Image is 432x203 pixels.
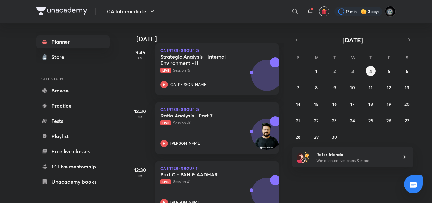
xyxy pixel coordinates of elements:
p: Session 46 [160,120,260,126]
abbr: September 5, 2025 [388,68,390,74]
abbr: Wednesday [351,54,355,60]
button: September 2, 2025 [330,66,340,76]
button: September 9, 2025 [330,82,340,92]
abbr: September 19, 2025 [387,101,391,107]
abbr: September 29, 2025 [314,134,319,140]
abbr: September 11, 2025 [369,85,373,91]
button: September 14, 2025 [293,99,303,109]
abbr: Friday [388,54,390,60]
abbr: September 3, 2025 [351,68,354,74]
abbr: September 12, 2025 [387,85,391,91]
span: [DATE] [343,36,363,44]
h5: Ratio Analysis - Part 7 [160,112,239,119]
button: CA Intermediate [103,5,160,18]
a: Company Logo [36,7,87,16]
button: September 23, 2025 [330,115,340,125]
abbr: September 25, 2025 [368,117,373,124]
button: September 20, 2025 [402,99,412,109]
p: PM [127,115,153,119]
abbr: September 26, 2025 [386,117,391,124]
button: September 21, 2025 [293,115,303,125]
abbr: September 27, 2025 [405,117,409,124]
abbr: September 28, 2025 [296,134,300,140]
abbr: September 16, 2025 [332,101,337,107]
button: September 4, 2025 [366,66,376,76]
h5: 12:30 [127,166,153,174]
button: September 29, 2025 [311,132,321,142]
button: September 18, 2025 [366,99,376,109]
a: Planner [36,35,110,48]
img: Avatar [252,63,282,94]
button: September 25, 2025 [366,115,376,125]
span: Live [160,120,171,125]
span: Live [160,68,171,73]
p: CA Inter (Group 2) [160,107,274,111]
abbr: September 4, 2025 [369,68,372,74]
a: Unacademy books [36,175,110,188]
abbr: September 10, 2025 [350,85,355,91]
button: September 27, 2025 [402,115,412,125]
p: Session 41 [160,179,260,185]
p: Win a laptop, vouchers & more [316,158,394,163]
a: Practice [36,99,110,112]
abbr: September 20, 2025 [404,101,410,107]
button: September 30, 2025 [330,132,340,142]
abbr: September 9, 2025 [333,85,336,91]
p: AM [127,56,153,60]
abbr: September 24, 2025 [350,117,355,124]
button: September 16, 2025 [330,99,340,109]
img: referral [297,151,310,163]
button: September 7, 2025 [293,82,303,92]
button: September 5, 2025 [384,66,394,76]
img: avatar [321,9,327,14]
h5: 9:45 [127,48,153,56]
abbr: Tuesday [333,54,336,60]
button: September 22, 2025 [311,115,321,125]
a: Tests [36,115,110,127]
button: September 13, 2025 [402,82,412,92]
a: Free live classes [36,145,110,158]
p: CA Inter (Group 2) [160,48,274,52]
img: streak [361,8,367,15]
abbr: Saturday [406,54,408,60]
button: September 24, 2025 [348,115,358,125]
p: CA Inter (Group 1) [160,166,274,170]
abbr: Sunday [297,54,299,60]
button: September 8, 2025 [311,82,321,92]
button: September 15, 2025 [311,99,321,109]
abbr: Thursday [369,54,372,60]
abbr: September 23, 2025 [332,117,337,124]
abbr: September 2, 2025 [333,68,336,74]
button: avatar [319,6,329,16]
a: 1:1 Live mentorship [36,160,110,173]
abbr: September 7, 2025 [297,85,299,91]
img: Company Logo [36,7,87,15]
button: September 1, 2025 [311,66,321,76]
button: September 10, 2025 [348,82,358,92]
abbr: September 14, 2025 [296,101,300,107]
button: [DATE] [301,35,404,44]
a: Playlist [36,130,110,143]
h6: Refer friends [316,151,394,158]
button: September 12, 2025 [384,82,394,92]
abbr: September 6, 2025 [406,68,408,74]
button: September 26, 2025 [384,115,394,125]
h5: Strategic Analysis - Internal Environment - II [160,54,239,66]
button: September 19, 2025 [384,99,394,109]
abbr: September 21, 2025 [296,117,300,124]
button: September 11, 2025 [366,82,376,92]
button: September 6, 2025 [402,66,412,76]
abbr: September 22, 2025 [314,117,318,124]
h5: Part C - PAN & AADHAR [160,171,239,178]
button: September 28, 2025 [293,132,303,142]
img: Avatar [252,122,282,153]
abbr: Monday [315,54,318,60]
img: poojita Agrawal [385,6,396,17]
p: CA [PERSON_NAME] [170,82,207,87]
button: September 3, 2025 [348,66,358,76]
a: Browse [36,84,110,97]
a: Store [36,51,110,63]
h6: SELF STUDY [36,73,110,84]
p: PM [127,174,153,178]
abbr: September 15, 2025 [314,101,318,107]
